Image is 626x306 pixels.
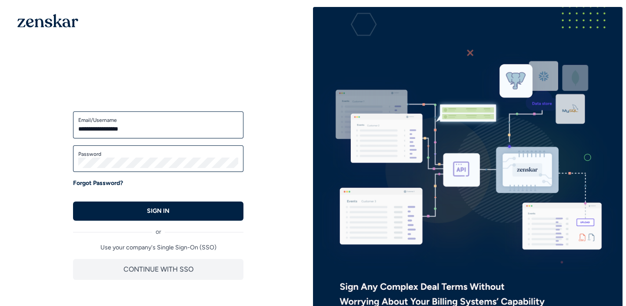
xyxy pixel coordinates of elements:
[73,179,123,188] a: Forgot Password?
[73,221,243,236] div: or
[73,202,243,221] button: SIGN IN
[147,207,170,215] p: SIGN IN
[78,117,238,124] label: Email/Username
[78,151,238,158] label: Password
[73,243,243,252] p: Use your company's Single Sign-On (SSO)
[17,14,78,27] img: 1OGAJ2xQqyY4LXKgY66KYq0eOWRCkrZdAb3gUhuVAqdWPZE9SRJmCz+oDMSn4zDLXe31Ii730ItAGKgCKgCCgCikA4Av8PJUP...
[73,259,243,280] button: CONTINUE WITH SSO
